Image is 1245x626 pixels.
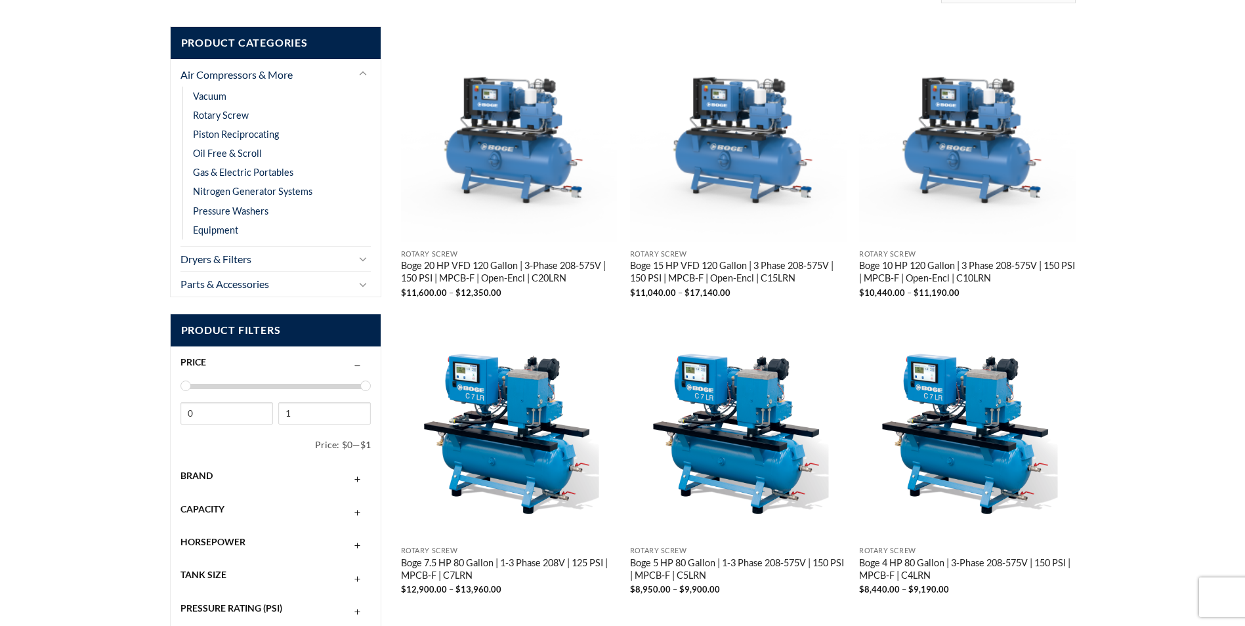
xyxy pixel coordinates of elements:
button: Toggle [355,251,371,266]
span: $ [455,287,461,298]
span: Brand [180,470,213,481]
p: Rotary Screw [630,250,847,259]
a: Nitrogen Generator Systems [193,182,312,201]
span: $ [908,584,914,595]
bdi: 12,900.00 [401,584,447,595]
a: Dryers & Filters [180,247,352,272]
a: Vacuum [193,87,226,106]
a: Boge 5 HP 80 Gallon | 1-3 Phase 208-575V | 150 PSI | MPCB-F | C5LRN [630,557,847,583]
bdi: 10,440.00 [859,287,905,298]
a: Piston Reciprocating [193,125,279,144]
input: Min price [180,402,273,425]
span: – [673,584,677,595]
a: Parts & Accessories [180,272,352,297]
a: Boge 7.5 HP 80 Gallon | 1-3 Phase 208V | 125 PSI | MPCB-F | C7LRN [401,557,618,583]
span: $ [679,584,685,595]
bdi: 17,140.00 [685,287,730,298]
img: Boge 5 HP 80 Gallon | 1-3 Phase 208-575V | 150 PSI | MPCB-F | C5LRN [630,323,847,539]
a: Boge 10 HP 120 Gallon | 3 Phase 208-575V | 150 PSI | MPCB-F | Open-Encl | C10LRN [859,260,1076,286]
bdi: 12,350.00 [455,287,501,298]
p: Rotary Screw [859,547,1076,555]
span: $ [401,287,406,298]
a: Pressure Washers [193,201,268,220]
bdi: 9,190.00 [908,584,949,595]
img: Boge 10 HP 120 Gallon | 3 Phase 208-575V | 150 PSI | MPCB-F | Open-Encl | C10LRN [859,26,1076,243]
bdi: 11,190.00 [914,287,960,298]
span: Price: [315,434,342,456]
span: $ [630,584,635,595]
a: Rotary Screw [193,106,249,125]
span: $1 [360,439,371,450]
bdi: 9,900.00 [679,584,720,595]
span: $ [630,287,635,298]
a: Gas & Electric Portables [193,163,293,182]
a: Boge 15 HP VFD 120 Gallon | 3 Phase 208-575V | 150 PSI | MPCB-F | Open-Encl | C15LRN [630,260,847,286]
bdi: 11,600.00 [401,287,447,298]
bdi: 8,950.00 [630,584,671,595]
span: $ [455,584,461,595]
img: Boge 15 HP VFD 120 Gallon | 3 Phase 208-575V | 150 PSI | MPCB-F | Open-Encl | C15LRN [630,26,847,243]
span: Product Categories [171,27,381,59]
bdi: 8,440.00 [859,584,900,595]
button: Toggle [355,66,371,82]
span: $ [914,287,919,298]
span: – [902,584,906,595]
img: Boge 7.5 HP 80 Gallon | 1-3 Phase 208V | 125 PSI | MPCB-F | C7LRN [401,323,618,539]
span: – [449,287,454,298]
p: Rotary Screw [630,547,847,555]
span: Horsepower [180,536,245,547]
img: Boge 20 HP VFD 120 Gallon | 3-Phase 208-575V | 150 PSI | MPCB-F | Open-Encl | C20LRN [401,26,618,243]
span: – [449,584,454,595]
button: Toggle [355,276,371,292]
span: Price [180,356,206,367]
span: $ [859,287,864,298]
span: – [678,287,683,298]
a: Boge 20 HP VFD 120 Gallon | 3-Phase 208-575V | 150 PSI | MPCB-F | Open-Encl | C20LRN [401,260,618,286]
img: Boge 4 HP 80 Gallon | 3-Phase 208-575V | 150 PSI | MPCB-F | C4LRN [859,323,1076,539]
span: $ [685,287,690,298]
span: Product Filters [171,314,381,346]
span: Capacity [180,503,224,514]
input: Max price [278,402,371,425]
p: Rotary Screw [401,547,618,555]
a: Boge 4 HP 80 Gallon | 3-Phase 208-575V | 150 PSI | MPCB-F | C4LRN [859,557,1076,583]
p: Rotary Screw [859,250,1076,259]
bdi: 11,040.00 [630,287,676,298]
span: — [352,439,360,450]
span: Tank Size [180,569,226,580]
span: $ [859,584,864,595]
span: $ [401,584,406,595]
span: – [907,287,912,298]
span: Pressure Rating (PSI) [180,602,282,614]
a: Oil Free & Scroll [193,144,262,163]
a: Equipment [193,220,238,240]
p: Rotary Screw [401,250,618,259]
a: Air Compressors & More [180,62,352,87]
bdi: 13,960.00 [455,584,501,595]
span: $0 [342,439,352,450]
